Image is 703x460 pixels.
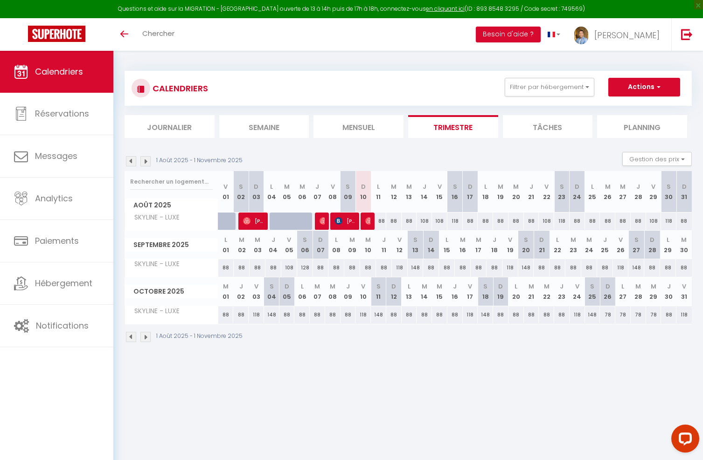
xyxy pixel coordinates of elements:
div: 88 [644,259,660,276]
span: [PERSON_NAME] [320,212,325,230]
abbr: L [445,235,448,244]
th: 06 [294,277,310,306]
div: 88 [487,259,502,276]
abbr: D [318,235,323,244]
th: 20 [518,231,534,259]
a: ... [PERSON_NAME] [567,18,671,51]
th: 25 [597,231,613,259]
div: 148 [518,259,534,276]
th: 11 [376,231,392,259]
abbr: S [590,282,594,291]
li: Planning [597,115,687,138]
th: 26 [613,231,629,259]
div: 108 [281,259,297,276]
div: 118 [570,306,585,323]
abbr: L [621,282,624,291]
th: 21 [534,231,550,259]
div: 88 [493,306,508,323]
div: 88 [524,306,539,323]
th: 08 [325,277,341,306]
div: 88 [565,259,581,276]
th: 27 [628,231,644,259]
abbr: V [287,235,291,244]
abbr: L [224,235,227,244]
abbr: L [270,182,273,191]
abbr: D [361,182,366,191]
th: 05 [279,171,295,213]
span: Analytics [35,192,73,204]
th: 03 [249,277,264,306]
div: 88 [660,259,676,276]
abbr: S [413,235,418,244]
li: Semaine [219,115,309,138]
abbr: J [346,282,350,291]
abbr: D [429,235,433,244]
abbr: S [667,182,671,191]
div: 148 [408,259,424,276]
abbr: J [603,235,607,244]
abbr: S [239,182,243,191]
th: 12 [392,231,408,259]
button: Actions [608,78,680,96]
div: 88 [402,306,417,323]
th: 22 [539,171,554,213]
abbr: L [591,182,594,191]
abbr: J [423,182,426,191]
abbr: M [586,235,592,244]
th: 03 [250,231,265,259]
div: 88 [508,306,524,323]
span: Notifications [36,320,89,331]
div: 88 [600,213,615,230]
div: 88 [570,213,585,230]
th: 10 [355,171,371,213]
th: 16 [447,171,463,213]
th: 23 [565,231,581,259]
img: logout [681,28,693,40]
div: 108 [539,213,554,230]
th: 17 [463,277,478,306]
div: 88 [313,259,329,276]
abbr: J [271,235,275,244]
div: 108 [417,213,432,230]
abbr: V [619,235,623,244]
span: Messages [35,150,77,162]
abbr: J [382,235,386,244]
div: 88 [265,259,281,276]
abbr: V [544,182,549,191]
th: 10 [360,231,376,259]
abbr: S [303,235,307,244]
div: 88 [631,213,646,230]
abbr: V [575,282,579,291]
th: 15 [432,277,447,306]
iframe: LiveChat chat widget [664,421,703,460]
abbr: M [571,235,576,244]
th: 09 [344,231,360,259]
abbr: S [634,235,639,244]
abbr: D [682,182,687,191]
div: 88 [250,259,265,276]
th: 01 [218,171,234,213]
div: 88 [328,259,344,276]
div: 88 [676,259,692,276]
div: 108 [646,213,661,230]
div: 118 [355,306,371,323]
div: 88 [447,306,463,323]
abbr: S [453,182,457,191]
abbr: S [560,182,564,191]
th: 14 [417,277,432,306]
abbr: M [330,282,335,291]
th: 16 [455,231,471,259]
abbr: M [681,235,687,244]
abbr: S [376,282,381,291]
th: 17 [463,171,478,213]
th: 04 [265,231,281,259]
th: 26 [600,171,615,213]
abbr: J [529,182,533,191]
div: 88 [371,213,386,230]
th: 20 [508,171,524,213]
span: Paiements [35,235,79,247]
abbr: M [422,282,427,291]
abbr: S [524,235,528,244]
div: 118 [502,259,518,276]
div: 118 [392,259,408,276]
